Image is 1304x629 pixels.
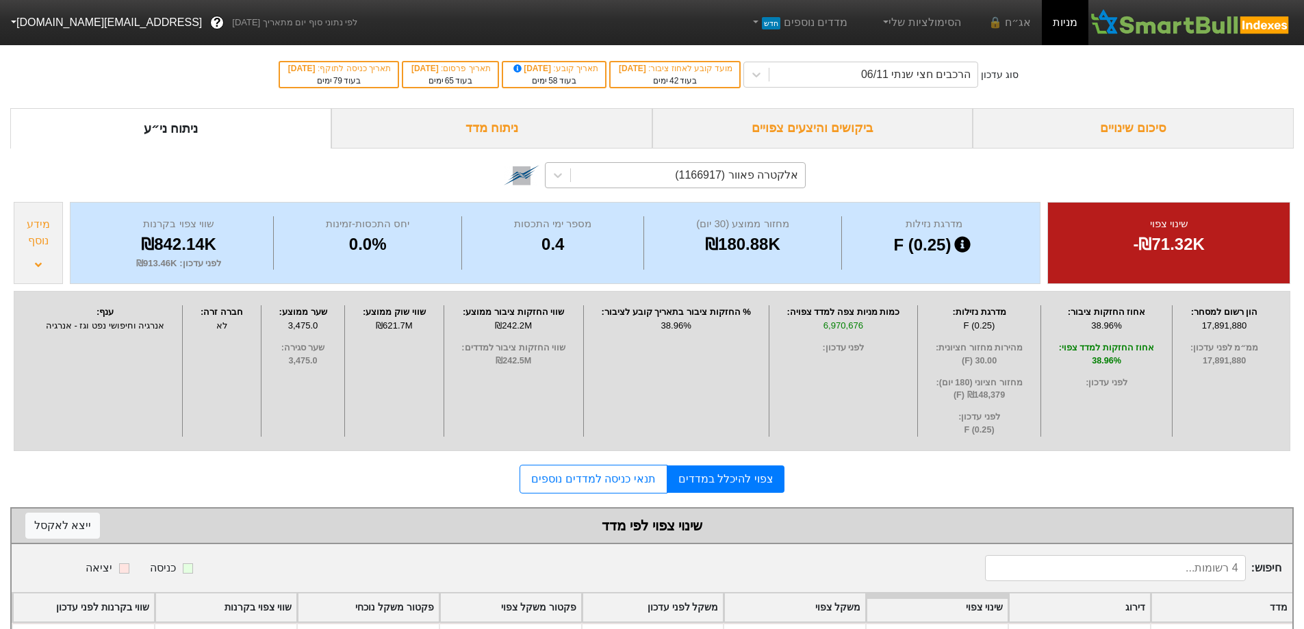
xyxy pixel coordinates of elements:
[18,216,59,249] div: מידע נוסף
[504,157,539,193] img: tase link
[921,319,1037,333] div: F (0.25)
[921,376,1037,389] span: מחזור חציוני (180 יום) :
[520,465,667,493] a: תנאי כניסה למדדים נוספים
[445,76,454,86] span: 65
[921,355,1037,368] span: 30.00 (F)
[410,62,491,75] div: תאריך פרסום :
[25,513,100,539] button: ייצא לאקסל
[1065,216,1273,232] div: שינוי צפוי
[648,232,837,257] div: ₪180.88K
[411,64,441,73] span: [DATE]
[448,342,580,355] span: שווי החזקות ציבור למדדים :
[186,305,257,319] div: חברה זרה :
[973,108,1294,149] div: סיכום שינויים
[845,216,1023,232] div: מדרגת נזילות
[448,319,580,333] div: ₪242.2M
[921,411,1037,424] span: לפני עדכון :
[652,108,973,149] div: ביקושים והיצעים צפויים
[287,75,391,87] div: בעוד ימים
[214,14,221,32] span: ?
[587,305,765,319] div: % החזקות ציבור בתאריך קובע לציבור :
[773,342,915,355] span: לפני עדכון :
[617,62,732,75] div: מועד קובע לאחוז ציבור :
[1045,376,1168,389] span: לפני עדכון :
[875,9,967,36] a: הסימולציות שלי
[845,232,1023,258] div: F (0.25)
[762,17,780,29] span: חדש
[287,62,391,75] div: תאריך כניסה לתוקף :
[150,560,176,576] div: כניסה
[773,319,915,333] div: 6,970,676
[921,389,1037,402] span: ₪148,379 (F)
[1176,305,1273,319] div: הון רשום למסחר :
[511,64,554,73] span: [DATE]
[724,593,865,621] div: Toggle SortBy
[548,76,557,86] span: 58
[1176,319,1273,333] div: 17,891,880
[648,216,837,232] div: מחזור ממוצע (30 יום)
[448,305,580,319] div: שווי החזקות ציבור ממוצע :
[667,465,784,493] a: צפוי להיכלל במדדים
[277,216,458,232] div: יחס התכסות-זמינות
[510,75,598,87] div: בעוד ימים
[88,257,270,270] div: לפני עדכון : ₪913.46K
[1045,342,1168,355] span: אחוז החזקות למדד צפוי :
[1176,355,1273,368] span: 17,891,880
[675,167,798,183] div: אלקטרה פאוור (1166917)
[669,76,678,86] span: 42
[265,355,342,368] span: 3,475.0
[232,16,357,29] span: לפי נתוני סוף יום מתאריך [DATE]
[1045,319,1168,333] div: 38.96%
[510,62,598,75] div: תאריך קובע :
[465,232,640,257] div: 0.4
[619,64,648,73] span: [DATE]
[773,305,915,319] div: כמות מניות צפה למדד צפויה :
[1151,593,1292,621] div: Toggle SortBy
[985,555,1246,581] input: 4 רשומות...
[981,68,1019,82] div: סוג עדכון
[88,232,270,257] div: ₪842.14K
[744,9,853,36] a: מדדים נוספיםחדש
[31,319,179,333] div: אנרגיה וחיפושי נפט וגז - אנרגיה
[921,305,1037,319] div: מדרגת נזילות :
[867,593,1008,621] div: Toggle SortBy
[155,593,296,621] div: Toggle SortBy
[348,305,439,319] div: שווי שוק ממוצע :
[410,75,491,87] div: בעוד ימים
[861,66,971,83] div: הרכבים חצי שנתי 06/11
[186,319,257,333] div: לא
[265,305,342,319] div: שער ממוצע :
[25,515,1279,536] div: שינוי צפוי לפי מדד
[465,216,640,232] div: מספר ימי התכסות
[277,232,458,257] div: 0.0%
[86,560,112,576] div: יציאה
[583,593,724,621] div: Toggle SortBy
[333,76,342,86] span: 79
[298,593,439,621] div: Toggle SortBy
[617,75,732,87] div: בעוד ימים
[1088,9,1293,36] img: SmartBull
[921,342,1037,355] span: מהירות מחזור חציונית :
[1045,305,1168,319] div: אחוז החזקות ציבור :
[440,593,581,621] div: Toggle SortBy
[1045,355,1168,368] span: 38.96%
[265,319,342,333] div: 3,475.0
[31,305,179,319] div: ענף :
[1176,342,1273,355] span: ממ״מ לפני עדכון :
[10,108,331,149] div: ניתוח ני״ע
[587,319,765,333] div: 38.96%
[13,593,154,621] div: Toggle SortBy
[88,216,270,232] div: שווי צפוי בקרנות
[265,342,342,355] span: שער סגירה :
[348,319,439,333] div: ₪621.7M
[921,424,1037,437] span: F (0.25)
[448,355,580,368] span: ₪242.5M
[1065,232,1273,257] div: -₪71.32K
[1009,593,1150,621] div: Toggle SortBy
[331,108,652,149] div: ניתוח מדד
[985,555,1281,581] span: חיפוש :
[288,64,318,73] span: [DATE]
